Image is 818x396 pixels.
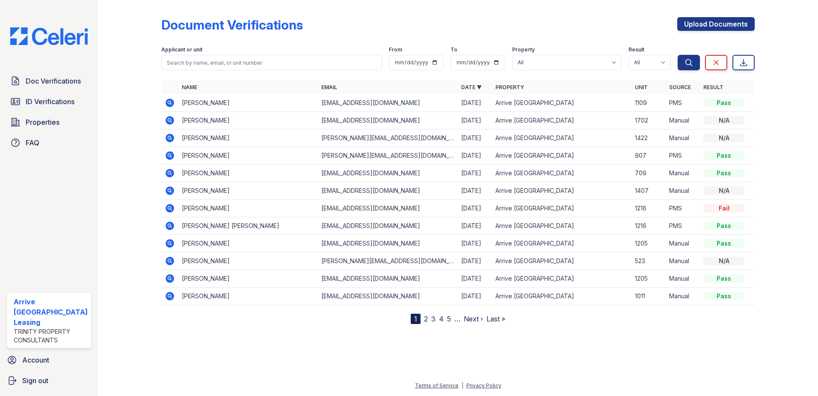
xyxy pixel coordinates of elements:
[318,217,458,235] td: [EMAIL_ADDRESS][DOMAIN_NAME]
[178,182,318,200] td: [PERSON_NAME]
[635,84,648,90] a: Unit
[318,94,458,112] td: [EMAIL_ADDRESS][DOMAIN_NAME]
[321,84,337,90] a: Email
[7,114,91,131] a: Properties
[178,270,318,288] td: [PERSON_NAME]
[178,112,318,129] td: [PERSON_NAME]
[318,252,458,270] td: [PERSON_NAME][EMAIL_ADDRESS][DOMAIN_NAME]
[458,129,492,147] td: [DATE]
[666,217,700,235] td: PMS
[318,129,458,147] td: [PERSON_NAME][EMAIL_ADDRESS][DOMAIN_NAME]
[466,382,501,389] a: Privacy Policy
[703,169,744,177] div: Pass
[666,235,700,252] td: Manual
[677,17,755,31] a: Upload Documents
[458,165,492,182] td: [DATE]
[703,239,744,248] div: Pass
[666,94,700,112] td: PMS
[512,46,535,53] label: Property
[3,27,95,45] img: CE_Logo_Blue-a8612792a0a2168367f1c8372b55b34899dd931a85d93a1a3d3e32e68fde9ad4.png
[3,351,95,369] a: Account
[703,151,744,160] div: Pass
[492,200,632,217] td: Arrive [GEOGRAPHIC_DATA]
[458,182,492,200] td: [DATE]
[178,235,318,252] td: [PERSON_NAME]
[318,165,458,182] td: [EMAIL_ADDRESS][DOMAIN_NAME]
[492,217,632,235] td: Arrive [GEOGRAPHIC_DATA]
[318,288,458,305] td: [EMAIL_ADDRESS][DOMAIN_NAME]
[318,200,458,217] td: [EMAIL_ADDRESS][DOMAIN_NAME]
[666,147,700,165] td: PMS
[26,117,59,127] span: Properties
[178,165,318,182] td: [PERSON_NAME]
[26,138,39,148] span: FAQ
[458,270,492,288] td: [DATE]
[458,94,492,112] td: [DATE]
[14,327,88,345] div: Trinity Property Consultants
[666,112,700,129] td: Manual
[669,84,691,90] a: Source
[631,288,666,305] td: 1011
[666,270,700,288] td: Manual
[492,129,632,147] td: Arrive [GEOGRAPHIC_DATA]
[318,147,458,165] td: [PERSON_NAME][EMAIL_ADDRESS][DOMAIN_NAME]
[458,252,492,270] td: [DATE]
[161,17,303,33] div: Document Verifications
[318,182,458,200] td: [EMAIL_ADDRESS][DOMAIN_NAME]
[492,270,632,288] td: Arrive [GEOGRAPHIC_DATA]
[161,46,202,53] label: Applicant or unit
[458,217,492,235] td: [DATE]
[495,84,524,90] a: Property
[7,93,91,110] a: ID Verifications
[450,46,457,53] label: To
[703,99,744,107] div: Pass
[703,292,744,300] div: Pass
[703,274,744,283] div: Pass
[178,129,318,147] td: [PERSON_NAME]
[666,200,700,217] td: PMS
[631,235,666,252] td: 1205
[415,382,459,389] a: Terms of Service
[178,200,318,217] td: [PERSON_NAME]
[318,112,458,129] td: [EMAIL_ADDRESS][DOMAIN_NAME]
[631,129,666,147] td: 1422
[631,147,666,165] td: 907
[462,382,463,389] div: |
[631,165,666,182] td: 709
[461,84,482,90] a: Date ▼
[22,355,49,365] span: Account
[492,147,632,165] td: Arrive [GEOGRAPHIC_DATA]
[631,182,666,200] td: 1407
[631,112,666,129] td: 1702
[431,315,436,323] a: 3
[631,94,666,112] td: 1109
[454,314,460,324] span: …
[447,315,451,323] a: 5
[458,147,492,165] td: [DATE]
[703,116,744,125] div: N/A
[22,375,48,386] span: Sign out
[486,315,505,323] a: Last »
[161,55,382,70] input: Search by name, email, or unit number
[703,134,744,142] div: N/A
[492,252,632,270] td: Arrive [GEOGRAPHIC_DATA]
[458,288,492,305] td: [DATE]
[7,134,91,151] a: FAQ
[178,252,318,270] td: [PERSON_NAME]
[492,165,632,182] td: Arrive [GEOGRAPHIC_DATA]
[182,84,197,90] a: Name
[458,112,492,129] td: [DATE]
[458,200,492,217] td: [DATE]
[703,84,723,90] a: Result
[318,270,458,288] td: [EMAIL_ADDRESS][DOMAIN_NAME]
[458,235,492,252] td: [DATE]
[666,288,700,305] td: Manual
[666,129,700,147] td: Manual
[628,46,644,53] label: Result
[492,182,632,200] td: Arrive [GEOGRAPHIC_DATA]
[389,46,402,53] label: From
[666,165,700,182] td: Manual
[703,204,744,213] div: Fail
[492,94,632,112] td: Arrive [GEOGRAPHIC_DATA]
[492,235,632,252] td: Arrive [GEOGRAPHIC_DATA]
